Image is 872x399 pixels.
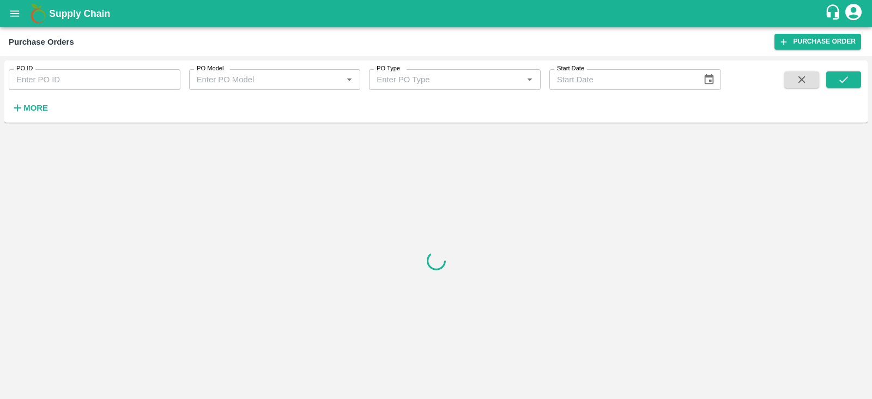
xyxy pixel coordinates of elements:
input: Enter PO ID [9,69,180,90]
button: Choose date [699,69,719,90]
a: Purchase Order [774,34,861,50]
b: Supply Chain [49,8,110,19]
label: PO Type [377,64,400,73]
label: Start Date [557,64,584,73]
div: Purchase Orders [9,35,74,49]
a: Supply Chain [49,6,825,21]
button: Open [342,72,356,87]
img: logo [27,3,49,25]
input: Enter PO Type [372,72,519,87]
input: Start Date [549,69,694,90]
div: customer-support [825,4,844,23]
button: open drawer [2,1,27,26]
button: Open [523,72,537,87]
input: Enter PO Model [192,72,340,87]
label: PO ID [16,64,33,73]
label: PO Model [197,64,224,73]
strong: More [23,104,48,112]
button: More [9,99,51,117]
div: account of current user [844,2,863,25]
